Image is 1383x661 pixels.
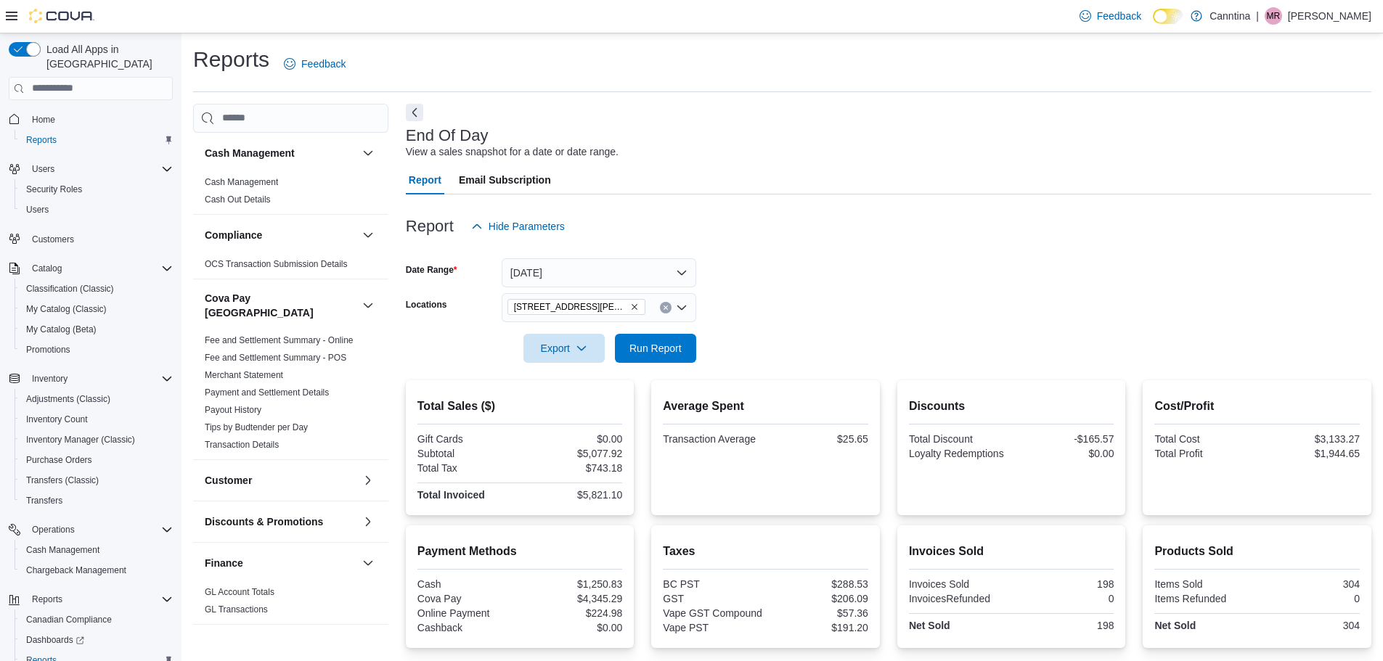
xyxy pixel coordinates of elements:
[1154,620,1196,631] strong: Net Sold
[417,578,517,590] div: Cash
[26,370,173,387] span: Inventory
[1260,578,1360,590] div: 304
[15,299,179,319] button: My Catalog (Classic)
[20,472,105,489] a: Transfers (Classic)
[909,578,1008,590] div: Invoices Sold
[417,593,517,604] div: Cova Pay
[417,398,623,415] h2: Total Sales ($)
[629,341,682,356] span: Run Report
[1014,578,1114,590] div: 198
[20,411,94,428] a: Inventory Count
[1097,9,1141,23] span: Feedback
[523,448,622,459] div: $5,077.92
[26,521,173,538] span: Operations
[205,514,323,529] h3: Discounts & Promotions
[676,302,688,313] button: Open list of options
[26,634,84,646] span: Dashboards
[32,163,54,175] span: Users
[26,111,61,128] a: Home
[406,264,457,276] label: Date Range
[1014,620,1114,631] div: 198
[20,451,173,469] span: Purchase Orders
[523,578,622,590] div: $1,250.83
[205,387,329,398] span: Payment and Settlement Details
[1267,7,1281,25] span: MR
[26,283,114,295] span: Classification (Classic)
[205,422,308,433] span: Tips by Budtender per Day
[15,430,179,450] button: Inventory Manager (Classic)
[15,490,179,511] button: Transfers
[769,622,868,633] div: $191.20
[15,630,179,650] a: Dashboards
[26,110,173,128] span: Home
[20,492,68,509] a: Transfers
[3,229,179,250] button: Customers
[15,279,179,299] button: Classification (Classic)
[26,134,57,146] span: Reports
[26,454,92,466] span: Purchase Orders
[205,228,262,242] h3: Compliance
[26,564,126,576] span: Chargeback Management
[20,280,173,297] span: Classification (Classic)
[1154,448,1254,459] div: Total Profit
[406,144,619,160] div: View a sales snapshot for a date or date range.
[523,462,622,474] div: $743.18
[26,324,97,335] span: My Catalog (Beta)
[20,472,173,489] span: Transfers (Classic)
[523,334,605,363] button: Export
[20,280,120,297] a: Classification (Classic)
[663,593,762,604] div: GST
[663,398,868,415] h2: Average Spent
[1260,593,1360,604] div: 0
[417,448,517,459] div: Subtotal
[359,472,377,489] button: Customer
[193,583,388,624] div: Finance
[20,451,98,469] a: Purchase Orders
[406,218,454,235] h3: Report
[205,556,356,570] button: Finance
[502,258,696,287] button: [DATE]
[663,433,762,445] div: Transaction Average
[26,160,173,178] span: Users
[3,159,179,179] button: Users
[523,433,622,445] div: $0.00
[15,130,179,150] button: Reports
[20,131,173,149] span: Reports
[359,144,377,162] button: Cash Management
[20,201,54,218] a: Users
[417,433,517,445] div: Gift Cards
[15,470,179,490] button: Transfers (Classic)
[909,398,1114,415] h2: Discounts
[615,334,696,363] button: Run Report
[26,370,73,387] button: Inventory
[909,543,1114,560] h2: Invoices Sold
[205,587,274,597] a: GL Account Totals
[359,513,377,530] button: Discounts & Promotions
[26,414,88,425] span: Inventory Count
[205,514,356,529] button: Discounts & Promotions
[1260,448,1360,459] div: $1,944.65
[417,489,485,501] strong: Total Invoiced
[1154,593,1254,604] div: Items Refunded
[663,578,762,590] div: BC PST
[15,200,179,220] button: Users
[15,560,179,580] button: Chargeback Management
[205,369,283,381] span: Merchant Statement
[15,409,179,430] button: Inventory Count
[205,473,356,488] button: Customer
[663,543,868,560] h2: Taxes
[26,393,110,405] span: Adjustments (Classic)
[20,390,173,408] span: Adjustments (Classic)
[205,604,268,615] span: GL Transactions
[1074,1,1147,30] a: Feedback
[1260,620,1360,631] div: 304
[26,495,62,506] span: Transfers
[409,165,441,194] span: Report
[20,181,88,198] a: Security Roles
[417,622,517,633] div: Cashback
[20,411,173,428] span: Inventory Count
[205,440,279,450] a: Transaction Details
[3,369,179,389] button: Inventory
[359,226,377,244] button: Compliance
